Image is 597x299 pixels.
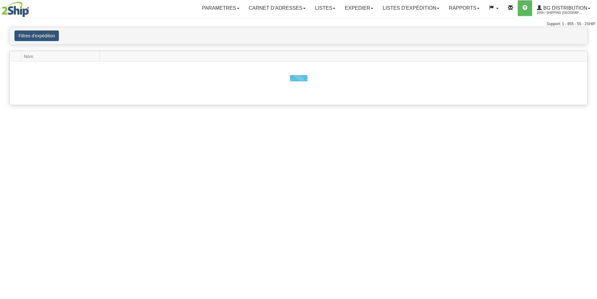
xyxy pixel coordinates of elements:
a: Listes [310,0,340,16]
div: Support: 1 - 855 - 55 - 2SHIP [2,21,595,27]
a: Parametres [197,0,244,16]
span: BG Distribution [542,5,587,11]
a: BG Distribution 2569 / Shipping [GEOGRAPHIC_DATA] [532,0,595,16]
a: Carnet d'adresses [244,0,311,16]
img: logo2569.jpg [2,2,29,17]
span: 2569 / Shipping [GEOGRAPHIC_DATA] [537,10,584,16]
a: LISTES D'EXPÉDITION [378,0,444,16]
a: Expedier [340,0,378,16]
button: Filtres d'expédition [14,30,59,41]
iframe: chat widget [583,117,596,181]
a: Rapports [444,0,484,16]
